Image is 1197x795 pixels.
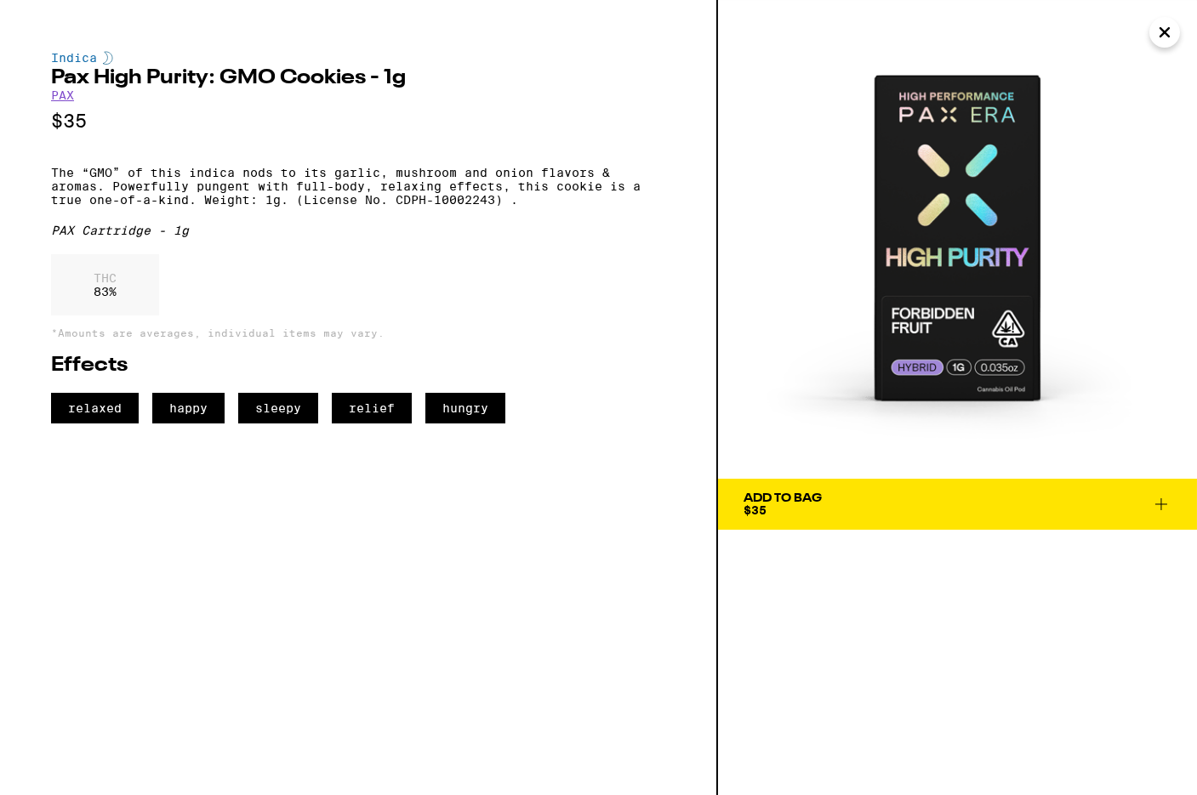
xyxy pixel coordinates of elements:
[51,393,139,423] span: relaxed
[94,271,117,285] p: THC
[51,111,665,132] p: $35
[51,88,74,102] a: PAX
[332,393,412,423] span: relief
[103,51,113,65] img: indicaColor.svg
[51,51,665,65] div: Indica
[744,492,822,504] div: Add To Bag
[152,393,225,423] span: happy
[425,393,505,423] span: hungry
[238,393,318,423] span: sleepy
[1149,17,1180,48] button: Close
[718,479,1197,530] button: Add To Bag$35
[51,68,665,88] h2: Pax High Purity: GMO Cookies - 1g
[51,166,665,207] p: The “GMO” of this indica nods to its garlic, mushroom and onion flavors & aromas. Powerfully pung...
[10,12,123,26] span: Hi. Need any help?
[51,327,665,338] p: *Amounts are averages, individual items may vary.
[51,355,665,376] h2: Effects
[51,224,665,237] div: PAX Cartridge - 1g
[744,503,767,517] span: $35
[51,254,159,315] div: 83 %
